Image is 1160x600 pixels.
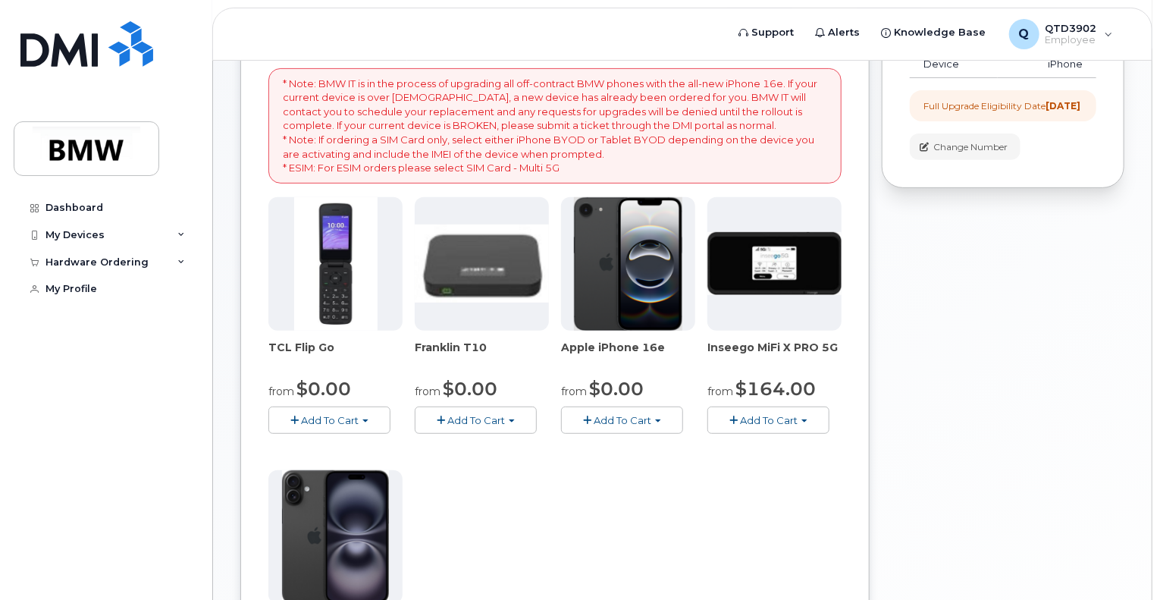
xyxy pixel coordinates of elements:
[294,197,378,331] img: TCL_FLIP_MODE.jpg
[740,414,798,426] span: Add To Cart
[447,414,505,426] span: Add To Cart
[805,17,871,48] a: Alerts
[910,51,998,78] td: Device
[574,197,683,331] img: iphone16e.png
[415,225,549,302] img: t10.jpg
[707,340,842,370] div: Inseego MiFi X PRO 5G
[301,414,359,426] span: Add To Cart
[561,407,683,433] button: Add To Cart
[910,134,1020,160] button: Change Number
[283,77,827,175] p: * Note: BMW IT is in the process of upgrading all off-contract BMW phones with the all-new iPhone...
[561,340,695,370] div: Apple iPhone 16e
[729,17,805,48] a: Support
[999,19,1124,49] div: QTD3902
[707,232,842,295] img: cut_small_inseego_5G.jpg
[594,414,651,426] span: Add To Cart
[871,17,997,48] a: Knowledge Base
[829,25,861,40] span: Alerts
[415,407,537,433] button: Add To Cart
[589,378,644,400] span: $0.00
[707,385,733,398] small: from
[707,407,829,433] button: Add To Cart
[443,378,497,400] span: $0.00
[296,378,351,400] span: $0.00
[268,385,294,398] small: from
[1094,534,1149,589] iframe: Messenger Launcher
[735,378,816,400] span: $164.00
[1046,22,1097,34] span: QTD3902
[933,140,1008,154] span: Change Number
[752,25,795,40] span: Support
[998,51,1096,78] td: iPhone
[268,407,390,433] button: Add To Cart
[1019,25,1030,43] span: Q
[561,385,587,398] small: from
[1046,100,1080,112] strong: [DATE]
[415,385,440,398] small: from
[268,340,403,370] div: TCL Flip Go
[923,99,1080,112] div: Full Upgrade Eligibility Date
[895,25,986,40] span: Knowledge Base
[415,340,549,370] div: Franklin T10
[1046,34,1097,46] span: Employee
